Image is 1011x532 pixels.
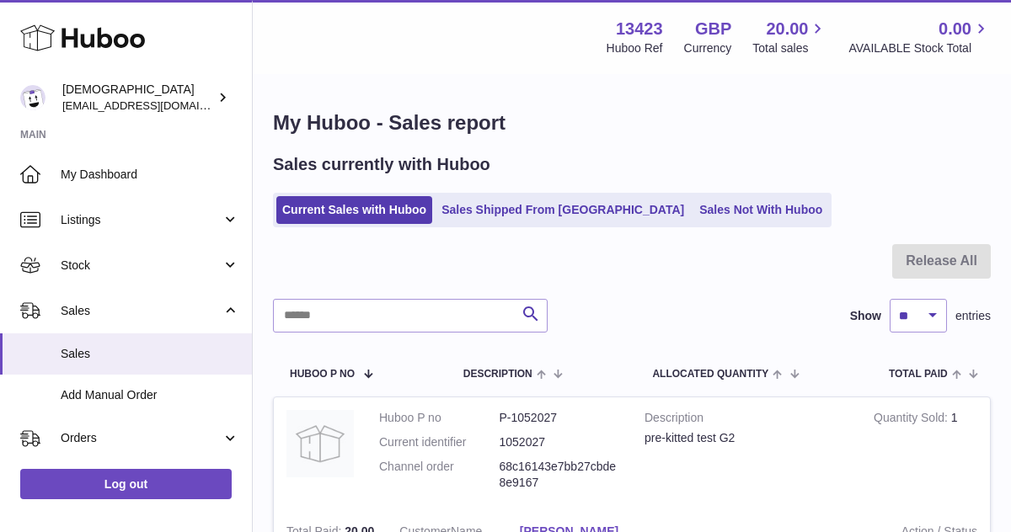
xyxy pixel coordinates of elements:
[61,387,239,403] span: Add Manual Order
[861,397,990,512] td: 1
[20,469,232,499] a: Log out
[766,18,808,40] span: 20.00
[616,18,663,40] strong: 13423
[273,109,991,136] h1: My Huboo - Sales report
[500,459,620,491] dd: 68c16143e7bb27cbde8e9167
[436,196,690,224] a: Sales Shipped From [GEOGRAPHIC_DATA]
[273,153,490,176] h2: Sales currently with Huboo
[695,18,731,40] strong: GBP
[874,411,951,428] strong: Quantity Sold
[500,410,620,426] dd: P-1052027
[684,40,732,56] div: Currency
[463,369,532,380] span: Description
[276,196,432,224] a: Current Sales with Huboo
[61,258,222,274] span: Stock
[290,369,355,380] span: Huboo P no
[850,308,881,324] label: Show
[652,369,768,380] span: ALLOCATED Quantity
[61,430,222,446] span: Orders
[939,18,971,40] span: 0.00
[20,85,45,110] img: olgazyuz@outlook.com
[607,40,663,56] div: Huboo Ref
[693,196,828,224] a: Sales Not With Huboo
[645,430,848,446] div: pre-kitted test G2
[62,82,214,114] div: [DEMOGRAPHIC_DATA]
[61,167,239,183] span: My Dashboard
[61,212,222,228] span: Listings
[645,410,848,430] strong: Description
[889,369,948,380] span: Total paid
[848,18,991,56] a: 0.00 AVAILABLE Stock Total
[379,434,500,450] dt: Current identifier
[379,410,500,426] dt: Huboo P no
[62,98,248,112] span: [EMAIL_ADDRESS][DOMAIN_NAME]
[500,434,620,450] dd: 1052027
[286,410,354,477] img: no-photo.jpg
[848,40,991,56] span: AVAILABLE Stock Total
[379,459,500,491] dt: Channel order
[61,303,222,319] span: Sales
[61,346,239,362] span: Sales
[752,18,827,56] a: 20.00 Total sales
[752,40,827,56] span: Total sales
[955,308,991,324] span: entries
